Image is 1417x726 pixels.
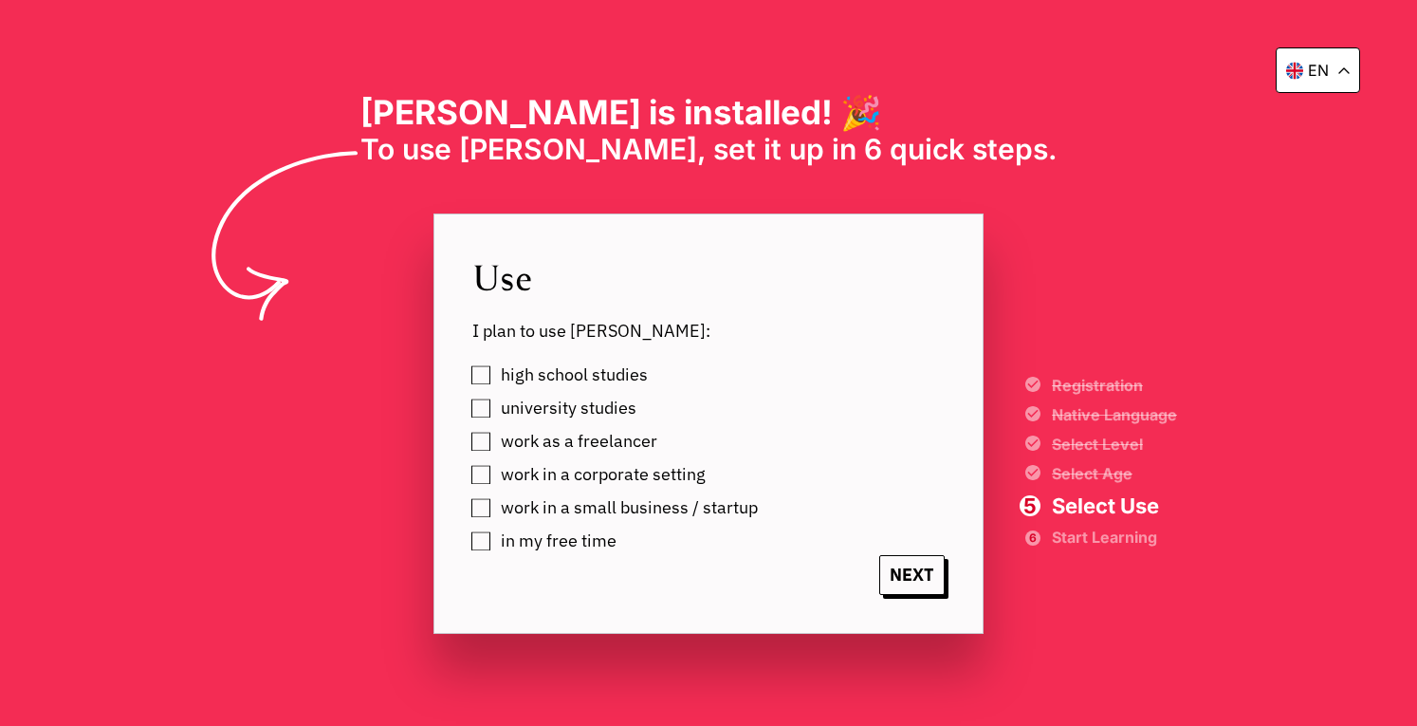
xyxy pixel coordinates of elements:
span: Select Level [1052,437,1177,452]
span: Registration [1052,378,1177,393]
span: NEXT [879,555,945,595]
span: Start Learning [1052,531,1177,544]
span: Native Language [1052,407,1177,422]
span: Use [472,252,945,301]
span: in my free time [501,531,616,550]
p: en [1308,61,1329,80]
span: I plan to use [PERSON_NAME]: [472,320,945,342]
span: university studies [501,399,636,418]
span: work in a corporate setting [501,465,706,484]
span: work as a freelancer [501,432,657,451]
span: Select Age [1052,466,1177,481]
span: To use [PERSON_NAME], set it up in 6 quick steps. [360,132,1058,166]
h1: [PERSON_NAME] is installed! 🎉 [360,92,1058,132]
span: Select Use [1052,495,1177,516]
span: high school studies [501,365,648,384]
span: work in a small business / startup [501,498,758,517]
